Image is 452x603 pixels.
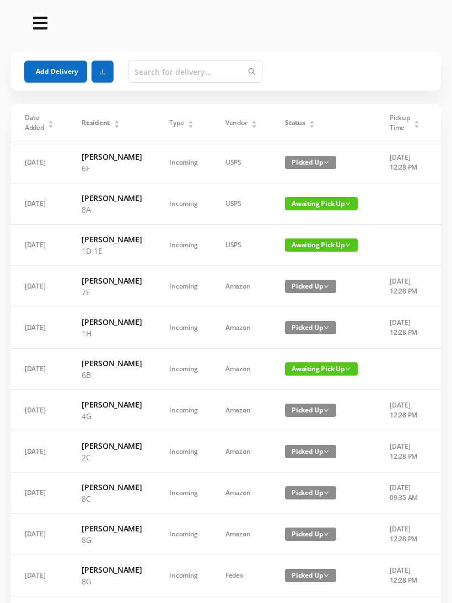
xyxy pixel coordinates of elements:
button: Add Delivery [24,61,87,83]
i: icon: caret-up [251,119,257,122]
i: icon: down [324,408,329,413]
h6: [PERSON_NAME] [82,440,142,452]
p: 8C [82,493,142,504]
div: Sort [187,119,194,126]
i: icon: caret-up [188,119,194,122]
i: icon: caret-up [48,119,54,122]
h6: [PERSON_NAME] [82,151,142,162]
td: Incoming [155,431,212,472]
span: Status [285,118,305,128]
td: Amazon [212,390,271,431]
td: [DATE] 12:28 PM [376,555,434,596]
i: icon: search [248,68,256,75]
i: icon: caret-up [414,119,420,122]
span: Picked Up [285,321,336,334]
span: Picked Up [285,156,336,169]
td: Amazon [212,266,271,307]
td: Incoming [155,266,212,307]
span: Resident [82,118,110,128]
td: Incoming [155,349,212,390]
td: Amazon [212,307,271,349]
div: Sort [309,119,315,126]
i: icon: down [324,160,329,165]
span: Awaiting Pick Up [285,238,358,252]
td: Incoming [155,514,212,555]
td: Incoming [155,472,212,514]
p: 8G [82,534,142,546]
td: [DATE] [11,225,68,266]
i: icon: down [324,531,329,537]
i: icon: caret-down [251,123,257,127]
h6: [PERSON_NAME] [82,233,142,245]
td: Incoming [155,225,212,266]
p: 7E [82,286,142,298]
td: USPS [212,225,271,266]
span: Pickup Time [390,113,410,133]
h6: [PERSON_NAME] [82,192,142,204]
td: Incoming [155,307,212,349]
td: [DATE] [11,472,68,514]
h6: [PERSON_NAME] [82,399,142,410]
td: Incoming [155,183,212,225]
div: Sort [47,119,54,126]
div: Sort [114,119,120,126]
i: icon: down [324,325,329,330]
span: Awaiting Pick Up [285,197,358,210]
h6: [PERSON_NAME] [82,357,142,369]
i: icon: down [324,573,329,578]
span: Awaiting Pick Up [285,362,358,376]
h6: [PERSON_NAME] [82,316,142,328]
td: [DATE] 12:28 PM [376,390,434,431]
i: icon: down [324,284,329,289]
td: [DATE] 12:28 PM [376,266,434,307]
span: Picked Up [285,569,336,582]
i: icon: down [324,449,329,454]
td: Fedex [212,555,271,596]
td: Amazon [212,472,271,514]
p: 8A [82,204,142,215]
h6: [PERSON_NAME] [82,523,142,534]
td: Incoming [155,555,212,596]
td: Incoming [155,390,212,431]
td: [DATE] [11,142,68,183]
td: Amazon [212,514,271,555]
td: [DATE] 12:28 PM [376,431,434,472]
span: Picked Up [285,486,336,499]
span: Vendor [225,118,247,128]
td: USPS [212,183,271,225]
i: icon: caret-down [48,123,54,127]
td: [DATE] [11,307,68,349]
p: 4G [82,410,142,422]
h6: [PERSON_NAME] [82,481,142,493]
span: Date Added [25,113,44,133]
input: Search for delivery... [128,61,262,83]
i: icon: caret-down [414,123,420,127]
p: 2C [82,452,142,463]
i: icon: caret-up [309,119,315,122]
i: icon: down [345,201,351,207]
span: Picked Up [285,528,336,541]
td: USPS [212,142,271,183]
p: 1H [82,328,142,339]
h6: [PERSON_NAME] [82,564,142,575]
i: icon: caret-up [114,119,120,122]
i: icon: down [324,490,329,496]
button: icon: download [92,61,114,83]
span: Picked Up [285,404,336,417]
td: Incoming [155,142,212,183]
td: [DATE] 12:28 PM [376,142,434,183]
td: [DATE] 12:28 PM [376,307,434,349]
p: 1D-1E [82,245,142,257]
i: icon: down [345,366,351,372]
td: [DATE] [11,183,68,225]
td: [DATE] [11,390,68,431]
i: icon: down [345,242,351,248]
td: [DATE] [11,266,68,307]
td: Amazon [212,431,271,472]
i: icon: caret-down [309,123,315,127]
td: [DATE] 12:28 PM [376,514,434,555]
td: Amazon [212,349,271,390]
td: [DATE] [11,349,68,390]
i: icon: caret-down [114,123,120,127]
h6: [PERSON_NAME] [82,275,142,286]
